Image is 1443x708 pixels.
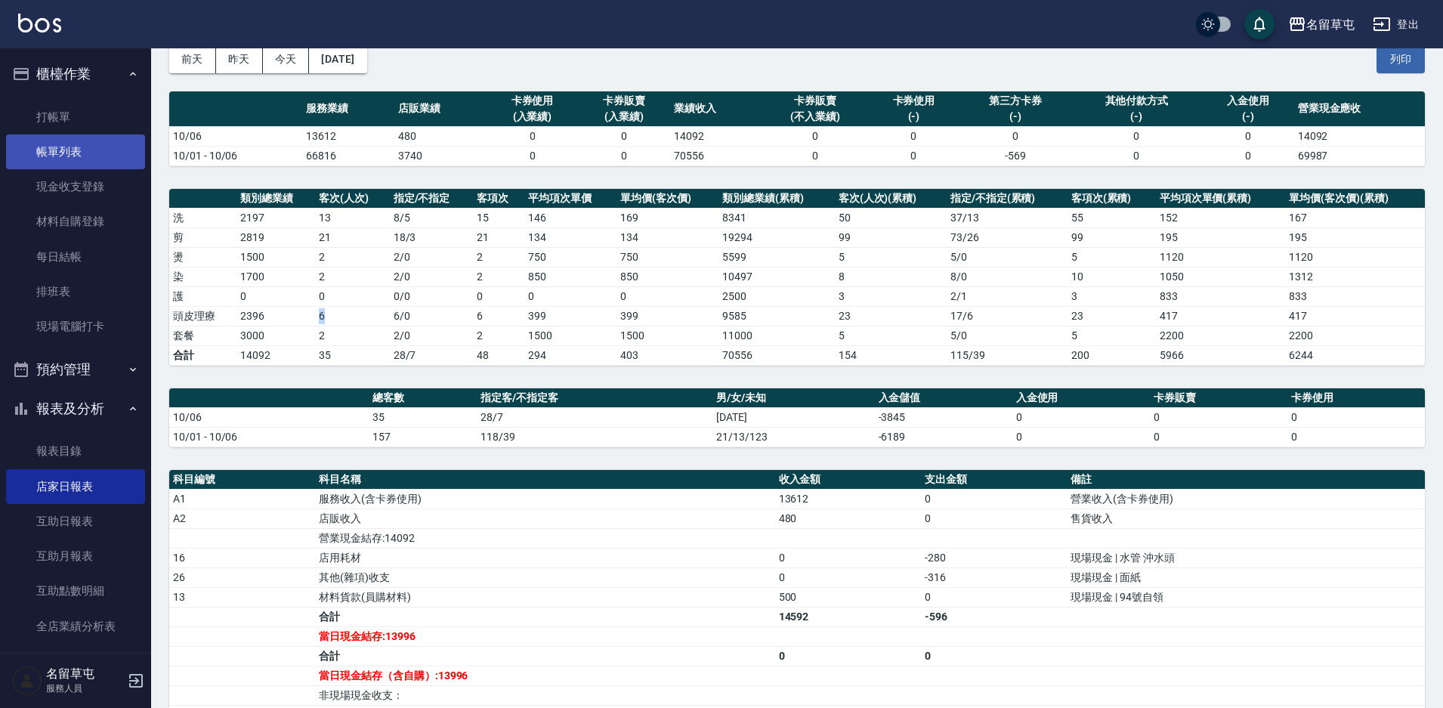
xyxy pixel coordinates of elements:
td: 現場現金 | 面紙 [1067,567,1425,587]
button: 前天 [169,45,216,73]
td: 10/06 [169,126,302,146]
a: 營業統計分析表 [6,644,145,679]
td: 售貨收入 [1067,509,1425,528]
td: 115/39 [947,345,1068,365]
td: 294 [524,345,616,365]
td: 現場現金 | 94號自領 [1067,587,1425,607]
a: 報表目錄 [6,434,145,468]
table: a dense table [169,388,1425,447]
td: 營業收入(含卡券使用) [1067,489,1425,509]
td: 28/7 [477,407,712,427]
td: 當日現金結存:13996 [315,626,774,646]
div: 名留草屯 [1306,15,1355,34]
td: 9585 [718,306,834,326]
th: 類別總業績 [236,189,315,209]
td: 0 [921,587,1067,607]
th: 指定客/不指定客 [477,388,712,408]
td: 0 [487,146,579,165]
th: 類別總業績(累積) [718,189,834,209]
td: 營業現金結存:14092 [315,528,774,548]
th: 科目名稱 [315,470,774,490]
td: 服務收入(含卡券使用) [315,489,774,509]
a: 每日結帳 [6,240,145,274]
td: 非現場現金收支： [315,685,774,705]
td: 23 [835,306,947,326]
div: (-) [963,109,1067,125]
a: 互助點數明細 [6,574,145,608]
td: 6 [315,306,390,326]
th: 業績收入 [670,91,762,127]
td: 48 [473,345,524,365]
td: 167 [1285,208,1425,227]
table: a dense table [169,189,1425,366]
td: 169 [616,208,718,227]
td: 19294 [718,227,834,247]
td: 0 [868,146,960,165]
td: 0 [1202,146,1294,165]
td: A2 [169,509,315,528]
div: (入業績) [490,109,575,125]
td: 1500 [524,326,616,345]
img: Logo [18,14,61,32]
td: 5599 [718,247,834,267]
td: 70556 [718,345,834,365]
div: 其他付款方式 [1075,93,1198,109]
td: 0 [1150,407,1287,427]
td: 10/06 [169,407,369,427]
td: 5 / 0 [947,326,1068,345]
td: 合計 [169,345,236,365]
td: -280 [921,548,1067,567]
td: 0 [775,646,921,666]
td: 當日現金結存（含自購）:13996 [315,666,774,685]
td: 套餐 [169,326,236,345]
td: 1050 [1156,267,1286,286]
td: 99 [1068,227,1156,247]
td: 0 [487,126,579,146]
td: [DATE] [712,407,875,427]
td: 10497 [718,267,834,286]
th: 男/女/未知 [712,388,875,408]
th: 客項次 [473,189,524,209]
a: 現場電腦打卡 [6,309,145,344]
td: 8341 [718,208,834,227]
button: 列印 [1377,45,1425,73]
th: 客次(人次)(累積) [835,189,947,209]
th: 支出金額 [921,470,1067,490]
td: 13 [315,208,390,227]
td: 73 / 26 [947,227,1068,247]
td: 152 [1156,208,1286,227]
h5: 名留草屯 [46,666,123,682]
td: 750 [524,247,616,267]
td: 0 [578,146,670,165]
td: 0 / 0 [390,286,474,306]
th: 平均項次單價 [524,189,616,209]
td: 69987 [1294,146,1425,165]
td: 5 [835,326,947,345]
td: 0 [775,567,921,587]
td: 14092 [1294,126,1425,146]
td: 28/7 [390,345,474,365]
td: 8 / 5 [390,208,474,227]
th: 服務業績 [302,91,394,127]
td: 16 [169,548,315,567]
div: 第三方卡券 [963,93,1067,109]
th: 客次(人次) [315,189,390,209]
td: 0 [1287,407,1425,427]
div: (不入業績) [766,109,864,125]
td: 70556 [670,146,762,165]
td: 850 [616,267,718,286]
td: 現場現金 | 水管 沖水頭 [1067,548,1425,567]
td: 200 [1068,345,1156,365]
td: 0 [921,489,1067,509]
a: 店家日報表 [6,469,145,504]
th: 指定/不指定 [390,189,474,209]
td: 2 / 0 [390,247,474,267]
td: 1120 [1285,247,1425,267]
td: 21 [315,227,390,247]
td: 0 [921,509,1067,528]
td: 0 [1287,427,1425,447]
td: 480 [775,509,921,528]
button: 昨天 [216,45,263,73]
td: 833 [1285,286,1425,306]
td: -569 [959,146,1071,165]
